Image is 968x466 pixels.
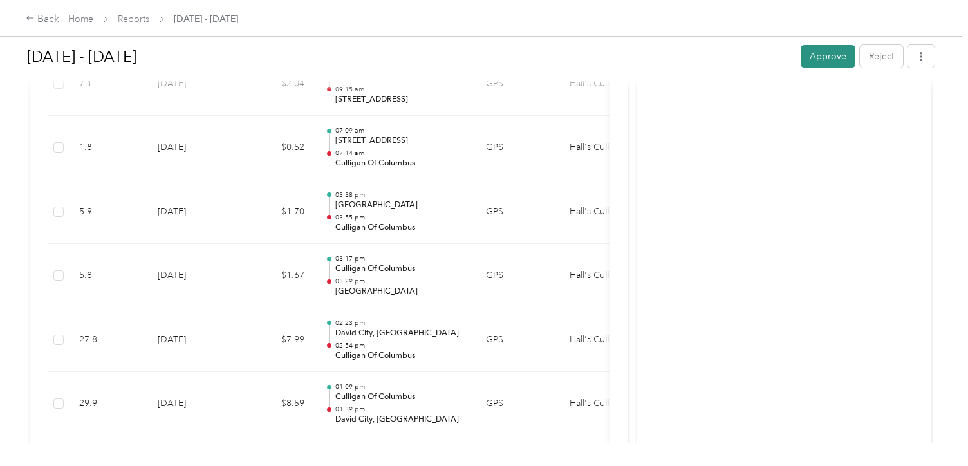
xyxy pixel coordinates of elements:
[69,116,147,180] td: 1.8
[147,244,237,308] td: [DATE]
[335,94,465,106] p: [STREET_ADDRESS]
[476,116,559,180] td: GPS
[335,277,465,286] p: 03:29 pm
[559,372,656,436] td: Hall's Culligan Water
[118,14,149,24] a: Reports
[69,180,147,245] td: 5.9
[335,328,465,339] p: David City, [GEOGRAPHIC_DATA]
[69,244,147,308] td: 5.8
[335,391,465,403] p: Culligan Of Columbus
[335,382,465,391] p: 01:09 pm
[335,405,465,414] p: 01:39 pm
[335,319,465,328] p: 02:23 pm
[335,200,465,211] p: [GEOGRAPHIC_DATA]
[237,308,315,373] td: $7.99
[174,12,238,26] span: [DATE] - [DATE]
[69,372,147,436] td: 29.9
[476,308,559,373] td: GPS
[335,350,465,362] p: Culligan Of Columbus
[27,41,792,72] h1: Sep 1 - 30, 2025
[476,180,559,245] td: GPS
[335,254,465,263] p: 03:17 pm
[559,116,656,180] td: Hall's Culligan Water
[476,244,559,308] td: GPS
[860,45,903,68] button: Reject
[335,135,465,147] p: [STREET_ADDRESS]
[335,341,465,350] p: 02:54 pm
[896,394,968,466] iframe: Everlance-gr Chat Button Frame
[335,414,465,425] p: David City, [GEOGRAPHIC_DATA]
[559,308,656,373] td: Hall's Culligan Water
[335,213,465,222] p: 03:55 pm
[559,180,656,245] td: Hall's Culligan Water
[26,12,59,27] div: Back
[69,308,147,373] td: 27.8
[237,116,315,180] td: $0.52
[335,149,465,158] p: 07:14 am
[335,191,465,200] p: 03:38 pm
[147,116,237,180] td: [DATE]
[559,244,656,308] td: Hall's Culligan Water
[147,180,237,245] td: [DATE]
[147,308,237,373] td: [DATE]
[335,286,465,297] p: [GEOGRAPHIC_DATA]
[801,45,855,68] button: Approve
[68,14,93,24] a: Home
[237,180,315,245] td: $1.70
[147,372,237,436] td: [DATE]
[237,244,315,308] td: $1.67
[237,372,315,436] td: $8.59
[335,263,465,275] p: Culligan Of Columbus
[335,126,465,135] p: 07:09 am
[476,372,559,436] td: GPS
[335,158,465,169] p: Culligan Of Columbus
[335,222,465,234] p: Culligan Of Columbus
